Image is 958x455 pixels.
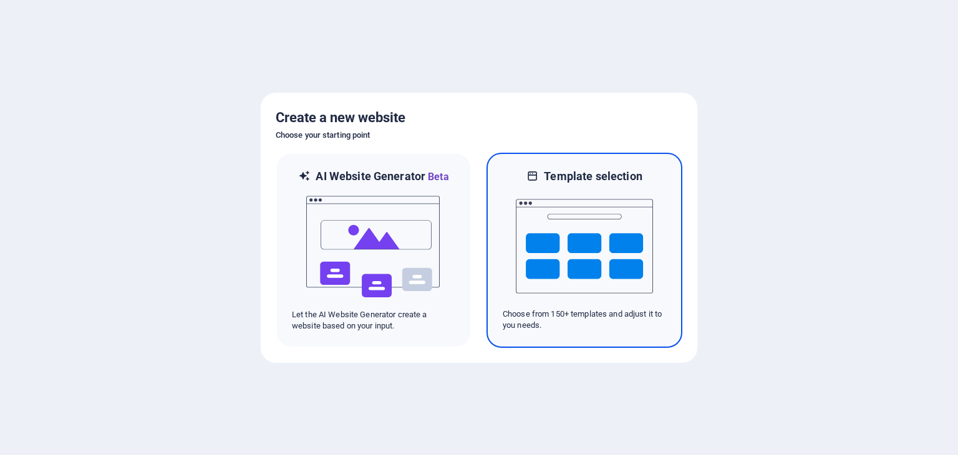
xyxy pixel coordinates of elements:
[486,153,682,348] div: Template selectionChoose from 150+ templates and adjust it to you needs.
[276,153,472,348] div: AI Website GeneratorBetaaiLet the AI Website Generator create a website based on your input.
[316,169,448,184] h6: AI Website Generator
[276,128,682,143] h6: Choose your starting point
[276,108,682,128] h5: Create a new website
[503,309,666,331] p: Choose from 150+ templates and adjust it to you needs.
[292,309,455,332] p: Let the AI Website Generator create a website based on your input.
[305,184,442,309] img: ai
[544,169,642,184] h6: Template selection
[425,171,449,183] span: Beta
